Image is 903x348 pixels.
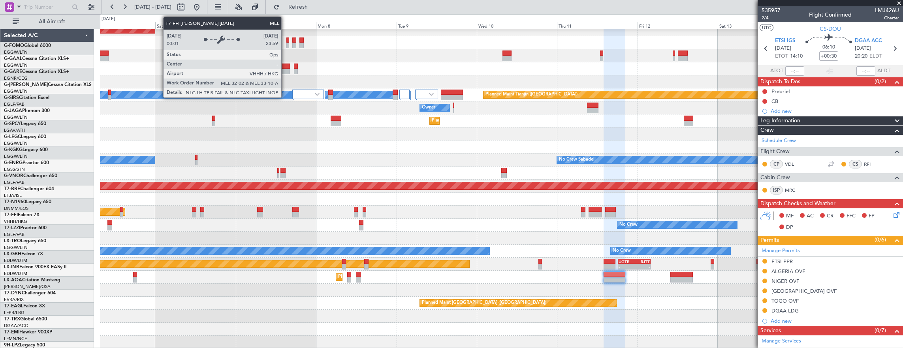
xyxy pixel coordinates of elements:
a: EGLF/FAB [4,180,24,185]
img: arrow-gray.svg [315,93,320,96]
span: Cabin Crew [760,173,790,182]
span: LX-INB [4,265,19,269]
span: AC [807,212,814,220]
div: Planned Maint Tianjin ([GEOGRAPHIC_DATA]) [485,89,578,101]
input: --:-- [785,66,804,76]
div: Thu 11 [557,22,637,29]
a: G-JAGAPhenom 300 [4,109,50,113]
span: ETOT [775,52,788,60]
span: G-LEGC [4,135,21,139]
span: 2/4 [762,15,781,21]
span: ATOT [770,67,783,75]
a: Manage Services [762,337,801,345]
div: TOGO OVF [771,297,799,304]
span: MF [786,212,794,220]
a: Schedule Crew [762,137,796,145]
a: EGLF/FAB [4,101,24,107]
span: G-FOMO [4,43,24,48]
input: Trip Number [24,1,70,13]
div: RJTT [634,259,650,264]
a: G-KGKGLegacy 600 [4,148,48,152]
a: LFPB/LBG [4,310,24,316]
a: LTBA/ISL [4,193,22,198]
a: EGSS/STN [4,167,25,172]
span: T7-BRE [4,187,20,191]
span: (0/7) [875,326,886,335]
div: Wed 10 [477,22,557,29]
div: Fri 12 [638,22,718,29]
a: G-VNORChallenger 650 [4,174,57,178]
a: DNMM/LOS [4,206,28,211]
span: T7-TRX [4,317,20,322]
span: Crew [760,126,774,135]
a: EGGW/LTN [4,153,28,159]
span: DGAA ACC [855,37,882,45]
span: Permits [760,236,779,245]
div: CP [770,160,783,168]
span: FFC [847,212,856,220]
div: CB [771,98,778,105]
div: Owner [422,102,435,114]
button: Refresh [270,1,317,13]
span: 20:20 [855,52,867,60]
span: LX-AOA [4,278,22,283]
div: Tue 9 [397,22,477,29]
span: G-SIRS [4,95,19,100]
div: NIGER OVF [771,278,799,284]
a: EDLW/DTM [4,258,27,264]
a: LX-GBHFalcon 7X [4,252,43,256]
span: G-SPCY [4,122,21,126]
div: Add new [771,108,899,114]
a: EGGW/LTN [4,49,28,55]
div: No Crew [619,219,638,231]
span: LMJ426U [875,6,899,15]
div: Planned Maint [GEOGRAPHIC_DATA] ([GEOGRAPHIC_DATA]) [422,297,546,309]
a: EDLW/DTM [4,271,27,277]
a: EGGW/LTN [4,114,28,120]
div: No Crew [613,245,631,257]
a: EGNR/CEG [4,75,28,81]
span: Flight Crew [760,147,790,156]
div: Prebrief [771,88,790,95]
a: EGLF/FAB [4,232,24,238]
span: CS-DOU [820,25,841,33]
span: (0/6) [875,236,886,244]
div: DGAA LDG [771,307,799,314]
a: EGGW/LTN [4,62,28,68]
span: G-JAGA [4,109,22,113]
div: No Crew Sabadell [559,154,596,166]
div: Flight Confirmed [809,11,852,19]
span: G-GAAL [4,56,22,61]
span: CR [827,212,833,220]
a: EGGW/LTN [4,140,28,146]
div: - [619,264,634,269]
span: Services [760,326,781,335]
span: G-VNOR [4,174,23,178]
span: G-KGKG [4,148,23,152]
a: LX-INBFalcon 900EX EASy II [4,265,66,269]
div: Sun 7 [236,22,316,29]
button: UTC [760,24,773,31]
a: Manage Permits [762,247,800,255]
div: - [634,264,650,269]
span: 535957 [762,6,781,15]
a: LX-TROLegacy 650 [4,239,46,243]
a: LX-AOACitation Mustang [4,278,60,283]
span: [DATE] [855,45,871,52]
div: [GEOGRAPHIC_DATA] OVF [771,288,837,294]
a: T7-BREChallenger 604 [4,187,54,191]
span: ALDT [877,67,890,75]
a: T7-N1960Legacy 650 [4,200,51,204]
span: (0/2) [875,77,886,86]
a: T7-LZZIPraetor 600 [4,226,47,230]
a: MRC [785,187,803,194]
span: Charter [875,15,899,21]
span: 9H-LPZ [4,343,20,348]
span: FP [869,212,875,220]
span: LX-TRO [4,239,21,243]
span: DP [786,224,793,232]
div: ISP [770,186,783,195]
span: T7-N1960 [4,200,26,204]
a: VDL [785,161,803,168]
a: DGAA/ACC [4,323,28,329]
